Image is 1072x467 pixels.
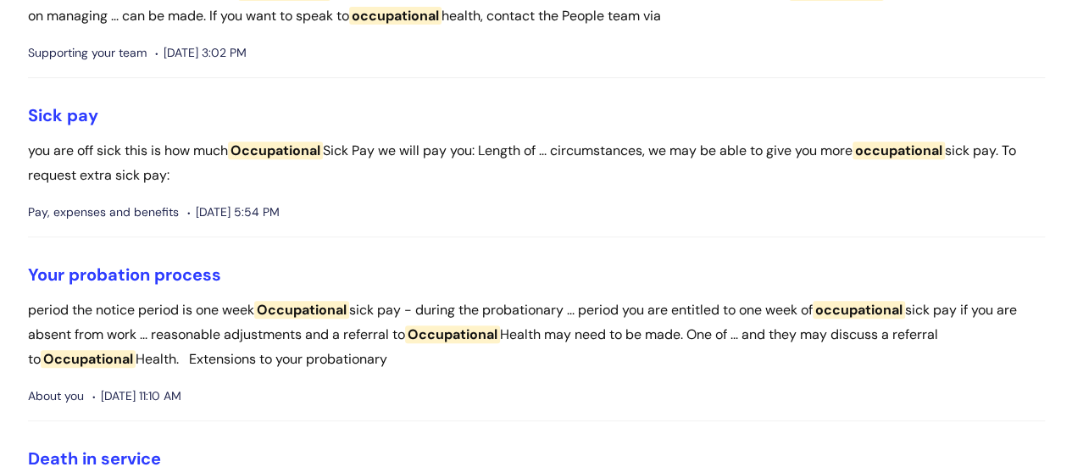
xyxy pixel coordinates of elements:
[92,386,181,407] span: [DATE] 11:10 AM
[405,325,500,343] span: Occupational
[853,142,945,159] span: occupational
[28,298,1045,371] p: period the notice period is one week sick pay - during the probationary ... period you are entitl...
[155,42,247,64] span: [DATE] 3:02 PM
[28,202,179,223] span: Pay, expenses and benefits
[41,350,136,368] span: Occupational
[349,7,442,25] span: occupational
[28,139,1045,188] p: you are off sick this is how much Sick Pay we will pay you: Length of ... circumstances, we may b...
[28,264,221,286] a: Your probation process
[28,386,84,407] span: About you
[228,142,323,159] span: Occupational
[28,42,147,64] span: Supporting your team
[813,301,905,319] span: occupational
[187,202,280,223] span: [DATE] 5:54 PM
[254,301,349,319] span: Occupational
[28,104,98,126] a: Sick pay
